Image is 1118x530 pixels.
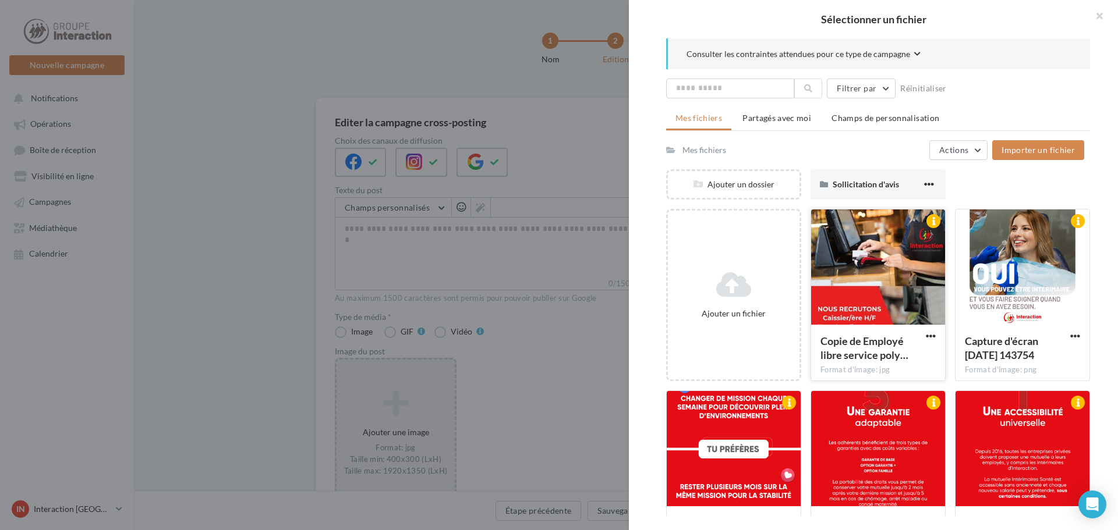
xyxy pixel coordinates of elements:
[648,14,1099,24] h2: Sélectionner un fichier
[668,179,799,190] div: Ajouter un dossier
[1078,490,1106,518] div: Open Intercom Messenger
[742,113,811,123] span: Partagés avec moi
[965,365,1080,375] div: Format d'image: png
[939,145,968,155] span: Actions
[992,140,1084,160] button: Importer un fichier
[820,365,936,375] div: Format d'image: jpg
[832,113,939,123] span: Champs de personnalisation
[1002,145,1075,155] span: Importer un fichier
[682,144,726,156] div: Mes fichiers
[675,113,722,123] span: Mes fichiers
[673,308,795,319] div: Ajouter un fichier
[820,516,826,529] span: 6
[820,335,908,361] span: Copie de Employé libre service polyvalent HF
[896,81,951,95] button: Réinitialiser
[965,516,971,529] span: 2
[687,48,921,62] button: Consulter les contraintes attendues pour ce type de campagne
[833,179,899,189] span: Sollicitation d'avis
[965,335,1038,361] span: Capture d'écran 2025-09-09 143754
[827,79,896,98] button: Filtrer par
[929,140,988,160] button: Actions
[687,48,910,60] span: Consulter les contraintes attendues pour ce type de campagne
